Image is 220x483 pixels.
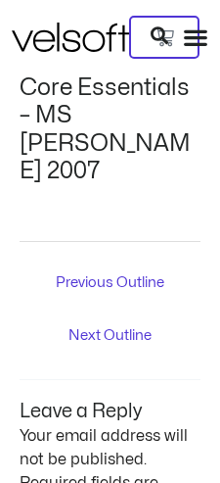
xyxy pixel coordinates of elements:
[20,380,200,424] h3: Leave a Reply
[24,267,197,301] a: Previous Outline
[20,241,200,356] nav: Post navigation
[20,74,200,186] h1: Core Essentials – MS [PERSON_NAME] 2007
[183,24,208,50] div: Menu Toggle
[24,320,197,354] a: Next Outline
[12,23,129,52] img: Velsoft Training Materials
[20,428,188,467] span: Your email address will not be published.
